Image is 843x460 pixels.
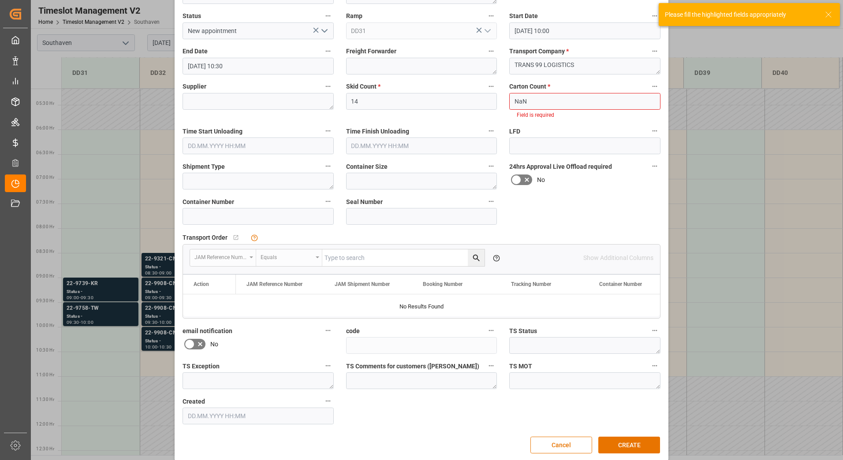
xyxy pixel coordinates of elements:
[346,362,479,371] span: TS Comments for customers ([PERSON_NAME])
[649,360,660,371] button: TS MOT
[665,10,817,19] div: Please fill the highlighted fields appropriately
[346,22,497,39] input: Type to search/select
[649,45,660,57] button: Transport Company *
[194,251,246,261] div: JAM Reference Number
[183,58,334,74] input: DD.MM.YYYY HH:MM
[509,362,532,371] span: TS MOT
[322,360,334,371] button: TS Exception
[322,196,334,207] button: Container Number
[346,11,362,21] span: Ramp
[509,82,550,91] span: Carton Count
[322,325,334,336] button: email notification
[346,127,409,136] span: Time Finish Unloading
[530,437,592,453] button: Cancel
[537,175,545,185] span: No
[183,326,232,336] span: email notification
[190,249,256,266] button: open menu
[509,326,537,336] span: TS Status
[183,137,334,154] input: DD.MM.YYYY HH:MM
[509,58,660,74] textarea: TRANS 99 LOGISTICS
[210,340,218,349] span: No
[468,249,485,266] button: search button
[649,81,660,92] button: Carton Count *
[183,11,201,21] span: Status
[485,45,497,57] button: Freight Forwarder
[346,162,388,171] span: Container Size
[649,325,660,336] button: TS Status
[346,137,497,154] input: DD.MM.YYYY HH:MM
[517,111,653,119] li: Field is required
[183,397,205,406] span: Created
[599,281,642,287] span: Container Number
[183,127,242,136] span: Time Start Unloading
[194,281,209,287] div: Action
[322,45,334,57] button: End Date
[183,362,220,371] span: TS Exception
[509,127,520,136] span: LFD
[261,251,313,261] div: Equals
[649,10,660,22] button: Start Date
[322,10,334,22] button: Status
[183,22,334,39] input: Type to search/select
[183,197,234,207] span: Container Number
[509,47,569,56] span: Transport Company
[322,395,334,407] button: Created
[485,10,497,22] button: Ramp
[346,82,380,91] span: Skid Count
[423,281,463,287] span: Booking Number
[322,125,334,137] button: Time Start Unloading
[183,47,208,56] span: End Date
[509,22,660,39] input: DD.MM.YYYY HH:MM
[509,11,538,21] span: Start Date
[485,160,497,172] button: Container Size
[317,24,330,38] button: open menu
[322,249,485,266] input: Type to search
[335,281,390,287] span: JAM Shipment Number
[346,197,383,207] span: Seal Number
[509,162,612,171] span: 24hrs Approval Live Offload required
[322,81,334,92] button: Supplier
[481,24,494,38] button: open menu
[485,360,497,371] button: TS Comments for customers ([PERSON_NAME])
[485,125,497,137] button: Time Finish Unloading
[322,160,334,172] button: Shipment Type
[183,162,225,171] span: Shipment Type
[598,437,660,453] button: CREATE
[485,196,497,207] button: Seal Number
[346,326,360,336] span: code
[183,408,334,424] input: DD.MM.YYYY HH:MM
[485,81,497,92] button: Skid Count *
[649,125,660,137] button: LFD
[183,82,206,91] span: Supplier
[485,325,497,336] button: code
[246,281,302,287] span: JAM Reference Number
[511,281,551,287] span: Tracking Number
[649,160,660,172] button: 24hrs Approval Live Offload required
[183,233,228,242] span: Transport Order
[256,249,322,266] button: open menu
[346,47,396,56] span: Freight Forwarder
